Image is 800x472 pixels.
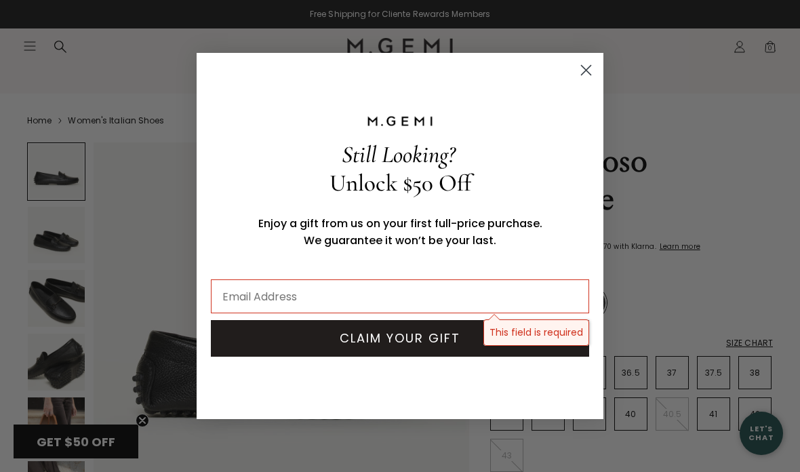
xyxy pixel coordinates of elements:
span: Enjoy a gift from us on your first full-price purchase. We guarantee it won’t be your last. [258,216,542,248]
button: Close dialog [574,58,598,82]
span: Unlock $50 Off [329,169,471,197]
img: M.GEMI [366,115,434,127]
button: CLAIM YOUR GIFT [211,320,589,357]
span: Still Looking? [342,140,455,169]
input: Email Address [211,279,589,313]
